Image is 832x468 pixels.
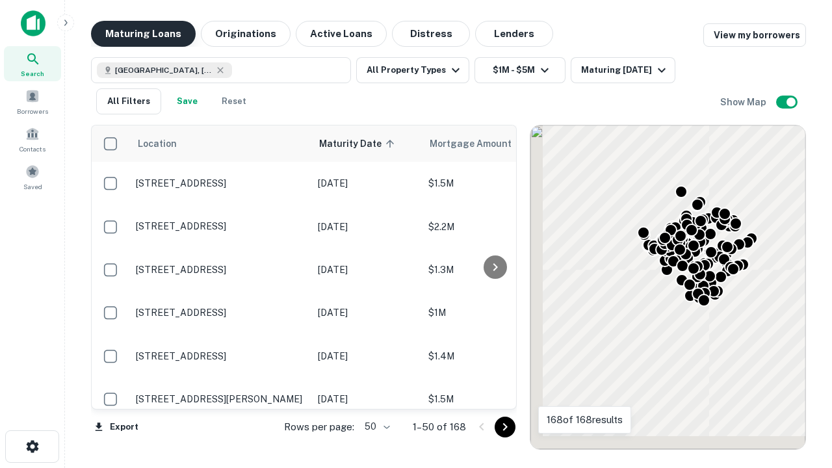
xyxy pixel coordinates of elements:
p: [STREET_ADDRESS] [136,307,305,318]
div: 50 [359,417,392,436]
button: Go to next page [495,417,515,437]
span: Mortgage Amount [430,136,528,151]
a: Saved [4,159,61,194]
button: Save your search to get updates of matches that match your search criteria. [166,88,208,114]
h6: Show Map [720,95,768,109]
p: [DATE] [318,392,415,406]
th: Maturity Date [311,125,422,162]
p: [STREET_ADDRESS] [136,350,305,362]
th: Location [129,125,311,162]
span: Borrowers [17,106,48,116]
button: $1M - $5M [474,57,565,83]
button: All Property Types [356,57,469,83]
span: Maturity Date [319,136,398,151]
p: $1M [428,305,558,320]
button: Export [91,417,142,437]
p: [STREET_ADDRESS][PERSON_NAME] [136,393,305,405]
p: $1.4M [428,349,558,363]
p: 168 of 168 results [547,412,623,428]
p: [DATE] [318,263,415,277]
img: capitalize-icon.png [21,10,45,36]
button: Maturing Loans [91,21,196,47]
p: [DATE] [318,305,415,320]
p: [DATE] [318,220,415,234]
p: $1.5M [428,176,558,190]
p: [STREET_ADDRESS] [136,177,305,189]
span: Saved [23,181,42,192]
a: Search [4,46,61,81]
p: [DATE] [318,176,415,190]
span: Location [137,136,177,151]
button: Lenders [475,21,553,47]
p: [DATE] [318,349,415,363]
div: 0 0 [530,125,805,449]
button: All Filters [96,88,161,114]
p: [STREET_ADDRESS] [136,220,305,232]
p: $1.5M [428,392,558,406]
button: [GEOGRAPHIC_DATA], [GEOGRAPHIC_DATA], [GEOGRAPHIC_DATA] [91,57,351,83]
button: Distress [392,21,470,47]
a: Contacts [4,122,61,157]
a: Borrowers [4,84,61,119]
p: [STREET_ADDRESS] [136,264,305,276]
button: Reset [213,88,255,114]
p: $1.3M [428,263,558,277]
p: Rows per page: [284,419,354,435]
span: [GEOGRAPHIC_DATA], [GEOGRAPHIC_DATA], [GEOGRAPHIC_DATA] [115,64,213,76]
button: Originations [201,21,291,47]
div: Maturing [DATE] [581,62,669,78]
iframe: Chat Widget [767,364,832,426]
button: Active Loans [296,21,387,47]
button: Maturing [DATE] [571,57,675,83]
p: $2.2M [428,220,558,234]
a: View my borrowers [703,23,806,47]
span: Search [21,68,44,79]
th: Mortgage Amount [422,125,565,162]
p: 1–50 of 168 [413,419,466,435]
span: Contacts [19,144,45,154]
